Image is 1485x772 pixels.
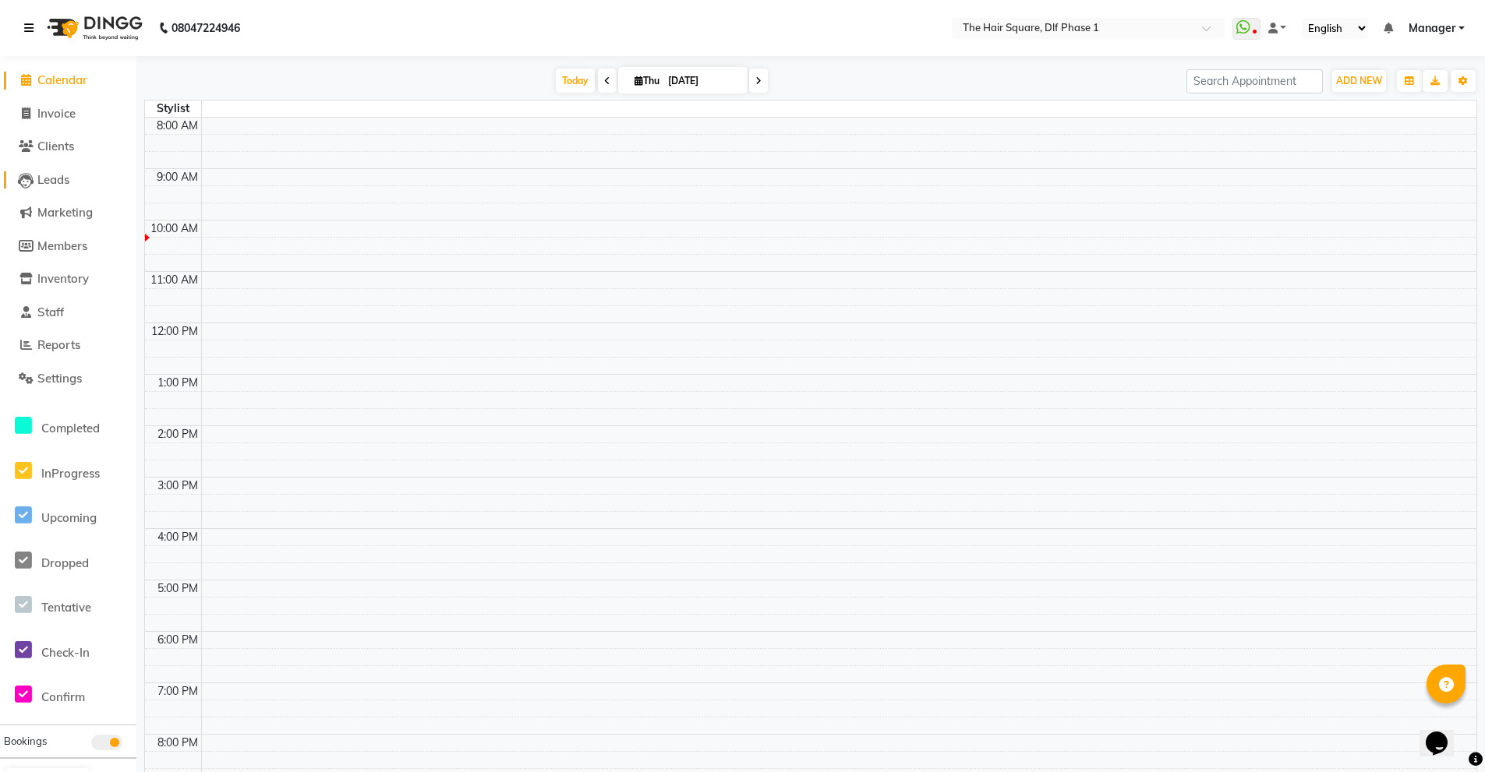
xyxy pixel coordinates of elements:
span: Check-In [41,645,90,660]
input: Search Appointment [1186,69,1323,93]
a: Reports [4,337,133,354]
a: Clients [4,138,133,156]
div: 10:00 AM [147,220,201,237]
div: 11:00 AM [147,272,201,288]
span: Completed [41,421,100,435]
div: 4:00 PM [154,529,201,545]
div: 7:00 PM [154,683,201,700]
div: 2:00 PM [154,426,201,442]
div: Stylist [145,100,201,117]
span: Invoice [37,106,76,121]
span: Dropped [41,555,89,570]
span: Inventory [37,271,89,286]
button: ADD NEW [1332,70,1386,92]
img: logo [40,6,147,50]
span: InProgress [41,466,100,481]
a: Members [4,238,133,256]
div: 3:00 PM [154,478,201,494]
a: Marketing [4,204,133,222]
span: Today [556,69,595,93]
span: Members [37,238,87,253]
span: Clients [37,139,74,153]
div: 8:00 PM [154,735,201,751]
span: Reports [37,337,80,352]
a: Invoice [4,105,133,123]
span: Upcoming [41,510,97,525]
span: Manager [1409,20,1455,37]
input: 2025-09-04 [663,69,741,93]
span: Bookings [4,735,47,747]
div: 8:00 AM [154,118,201,134]
span: Settings [37,371,82,386]
span: Confirm [41,689,85,704]
div: 12:00 PM [148,323,201,340]
div: 9:00 AM [154,169,201,185]
span: Calendar [37,72,87,87]
span: Tentative [41,600,91,615]
a: Inventory [4,270,133,288]
div: 6:00 PM [154,632,201,648]
div: 1:00 PM [154,375,201,391]
a: Staff [4,304,133,322]
span: ADD NEW [1336,75,1382,86]
span: Leads [37,172,69,187]
span: Thu [631,75,663,86]
a: Calendar [4,72,133,90]
iframe: chat widget [1420,710,1469,756]
b: 08047224946 [171,6,240,50]
span: Staff [37,305,64,319]
div: 5:00 PM [154,580,201,597]
a: Leads [4,171,133,189]
span: Marketing [37,205,93,220]
a: Settings [4,370,133,388]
